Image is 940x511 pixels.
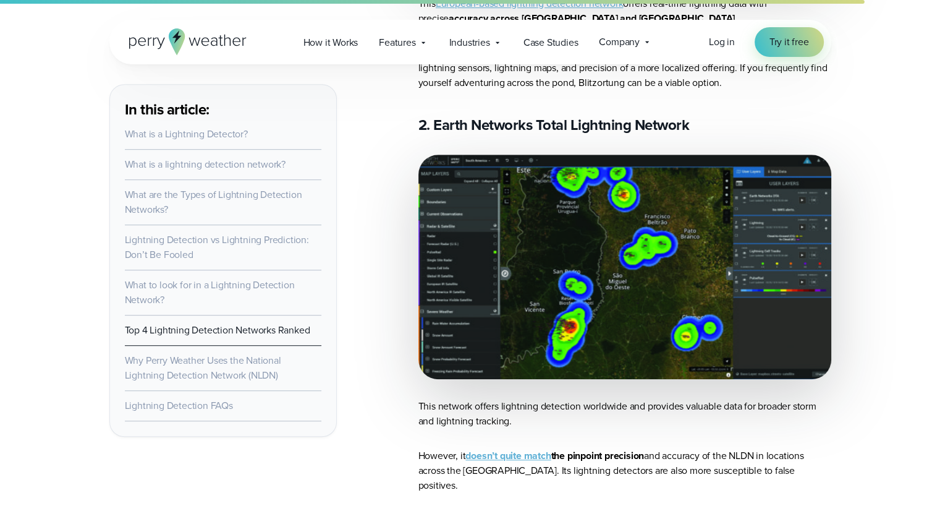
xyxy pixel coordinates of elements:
[418,449,831,493] p: However, it and accuracy of the NLDN in locations across the [GEOGRAPHIC_DATA]. Its lightning det...
[599,35,640,49] span: Company
[465,449,551,463] a: doesn’t quite match
[303,35,358,50] span: How it Works
[125,233,309,262] a: Lightning Detection vs Lightning Prediction: Don’t Be Fooled
[755,27,824,57] a: Try it free
[125,278,295,307] a: What to look for in a Lightning Detection Network?
[125,100,321,119] h3: In this article:
[769,35,809,49] span: Try it free
[418,46,831,90] p: Although it does provide data for the [GEOGRAPHIC_DATA], it lacks the extensive network of lightn...
[125,127,248,141] a: What is a Lightning Detector?
[513,30,589,55] a: Case Studies
[709,35,735,49] a: Log in
[293,30,369,55] a: How it Works
[449,35,490,50] span: Industries
[449,11,735,25] strong: accuracy across [GEOGRAPHIC_DATA] and [GEOGRAPHIC_DATA]
[523,35,578,50] span: Case Studies
[125,398,233,413] a: Lightning Detection FAQs
[125,353,281,382] a: Why Perry Weather Uses the National Lightning Detection Network (NLDN)
[125,323,310,337] a: Top 4 Lightning Detection Networks Ranked
[418,399,831,429] p: This network offers lightning detection worldwide and provides valuable data for broader storm an...
[125,157,286,171] a: What is a lightning detection network?
[125,187,302,217] a: What are the Types of Lightning Detection Networks?
[418,115,831,135] h3: 2. Earth Networks Total Lightning Network
[551,449,645,463] strong: the pinpoint precision
[379,35,415,50] span: Features
[418,155,831,379] img: Earth Networks lightning data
